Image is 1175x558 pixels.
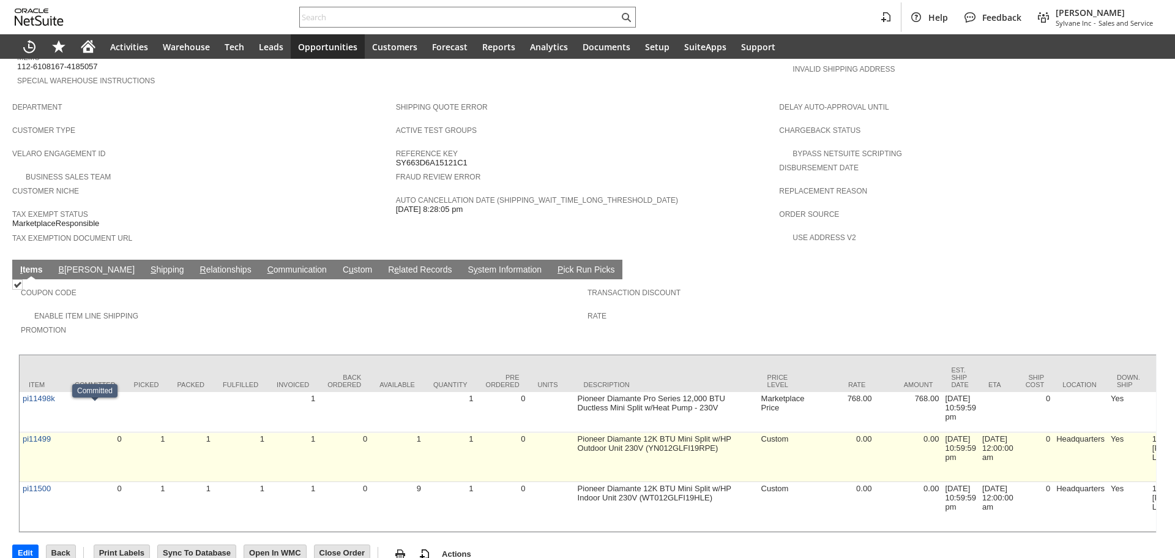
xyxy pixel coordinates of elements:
[34,312,138,320] a: Enable Item Line Shipping
[558,265,563,274] span: P
[474,265,478,274] span: y
[12,187,79,195] a: Customer Niche
[1108,432,1149,482] td: Yes
[23,434,51,443] a: pi11499
[477,392,529,432] td: 0
[214,432,267,482] td: 1
[1099,18,1153,28] span: Sales and Service
[259,41,283,53] span: Leads
[396,196,678,205] a: Auto Cancellation Date (shipping_wait_time_long_threshold_date)
[779,187,867,195] a: Replacement reason
[103,34,155,59] a: Activities
[1053,432,1108,482] td: Headquarters
[433,381,468,388] div: Quantity
[677,34,734,59] a: SuiteApps
[816,381,865,388] div: Rate
[318,482,370,532] td: 0
[432,41,468,53] span: Forecast
[942,432,979,482] td: [DATE] 10:59:59 pm
[575,34,638,59] a: Documents
[168,482,214,532] td: 1
[12,103,62,111] a: Department
[59,265,64,274] span: B
[267,265,274,274] span: C
[1056,18,1091,28] span: Sylvane Inc
[486,374,520,388] div: Pre Ordered
[807,482,875,532] td: 0.00
[12,279,23,290] img: Checked
[1056,7,1153,18] span: [PERSON_NAME]
[979,482,1016,532] td: [DATE] 12:00:00 am
[396,158,468,168] span: SY663D6A15121C1
[758,432,808,482] td: Custom
[396,103,488,111] a: Shipping Quote Error
[779,164,859,172] a: Disbursement Date
[1026,374,1045,388] div: Ship Cost
[645,41,670,53] span: Setup
[396,149,458,158] a: Reference Key
[12,219,99,228] span: MarketplaceResponsible
[523,34,575,59] a: Analytics
[1016,482,1054,532] td: 0
[291,34,365,59] a: Opportunities
[875,392,942,432] td: 768.00
[982,12,1021,23] span: Feedback
[12,210,88,219] a: Tax Exempt Status
[217,34,252,59] a: Tech
[530,41,568,53] span: Analytics
[477,482,529,532] td: 0
[21,326,66,334] a: Promotion
[396,173,481,181] a: Fraud Review Error
[554,265,617,276] a: Pick Run Picks
[134,381,159,388] div: Picked
[370,432,424,482] td: 1
[21,288,76,297] a: Coupon Code
[583,41,630,53] span: Documents
[349,265,354,274] span: u
[638,34,677,59] a: Setup
[22,39,37,54] svg: Recent Records
[110,41,148,53] span: Activities
[168,432,214,482] td: 1
[875,482,942,532] td: 0.00
[482,41,515,53] span: Reports
[200,265,206,274] span: R
[197,265,255,276] a: Relationships
[807,432,875,482] td: 0.00
[12,234,132,243] a: Tax Exemption Document URL
[65,482,125,532] td: 0
[424,392,477,432] td: 1
[979,432,1016,482] td: [DATE] 12:00:00 am
[779,126,860,135] a: Chargeback Status
[477,432,529,482] td: 0
[252,34,291,59] a: Leads
[81,39,95,54] svg: Home
[684,41,726,53] span: SuiteApps
[1016,432,1054,482] td: 0
[942,482,979,532] td: [DATE] 10:59:59 pm
[575,482,758,532] td: Pioneer Diamante 12K BTU Mini Split w/HP Indoor Unit 230V (WT012GLFI19HLE)
[300,10,619,25] input: Search
[151,265,156,274] span: S
[372,41,417,53] span: Customers
[379,381,415,388] div: Available
[51,39,66,54] svg: Shortcuts
[155,34,217,59] a: Warehouse
[73,34,103,59] a: Home
[75,381,116,388] div: Committed
[1108,392,1149,432] td: Yes
[267,432,318,482] td: 1
[396,205,463,214] span: [DATE] 8:28:05 pm
[587,312,606,320] a: Rate
[23,484,51,493] a: pi11500
[424,432,477,482] td: 1
[425,34,475,59] a: Forecast
[370,482,424,532] td: 9
[575,432,758,482] td: Pioneer Diamante 12K BTU Mini Split w/HP Outdoor Unit 230V (YN012GLFI19RPE)
[779,210,839,219] a: Order Source
[267,482,318,532] td: 1
[741,41,775,53] span: Support
[807,392,875,432] td: 768.00
[1117,374,1140,388] div: Down. Ship
[163,41,210,53] span: Warehouse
